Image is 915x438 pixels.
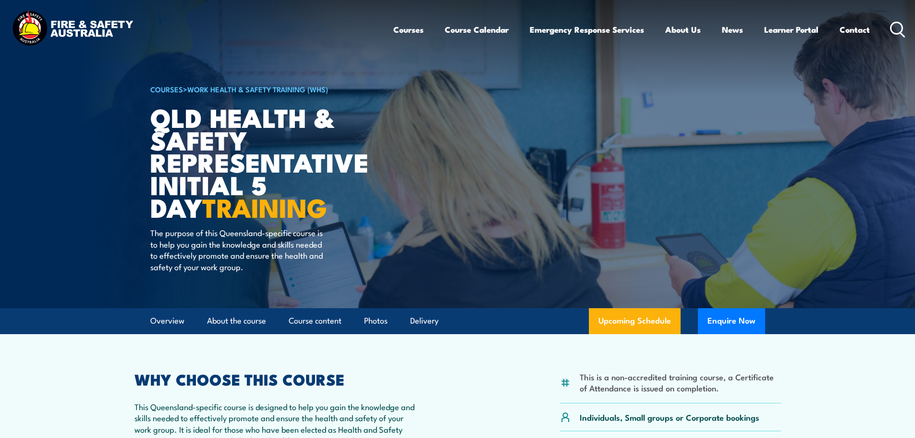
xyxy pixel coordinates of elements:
a: Course Calendar [445,17,509,42]
p: The purpose of this Queensland-specific course is to help you gain the knowledge and skills neede... [150,227,326,272]
a: Learner Portal [764,17,818,42]
p: Individuals, Small groups or Corporate bookings [580,412,759,423]
strong: TRAINING [202,187,327,226]
a: Upcoming Schedule [589,308,681,334]
a: Work Health & Safety Training (WHS) [187,84,328,94]
a: Course content [289,308,342,334]
h2: WHY CHOOSE THIS COURSE [134,372,415,386]
h6: > [150,83,388,95]
a: Courses [393,17,424,42]
a: Photos [364,308,388,334]
a: News [722,17,743,42]
a: Overview [150,308,184,334]
a: Emergency Response Services [530,17,644,42]
button: Enquire Now [698,308,765,334]
a: Delivery [410,308,439,334]
a: COURSES [150,84,183,94]
a: About the course [207,308,266,334]
h1: QLD Health & Safety Representative Initial 5 Day [150,106,388,218]
li: This is a non-accredited training course, a Certificate of Attendance is issued on completion. [580,371,781,394]
a: Contact [840,17,870,42]
a: About Us [665,17,701,42]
